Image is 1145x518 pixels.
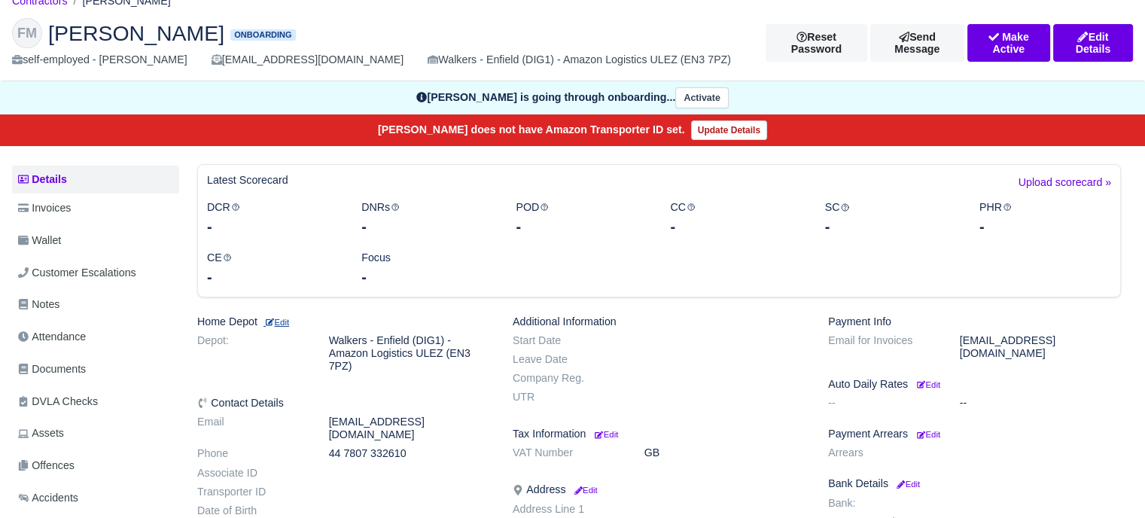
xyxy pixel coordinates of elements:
[186,416,318,441] dt: Email
[914,378,940,390] a: Edit
[817,397,949,410] dt: --
[318,416,501,441] dd: [EMAIL_ADDRESS][DOMAIN_NAME]
[186,447,318,460] dt: Phone
[595,430,618,439] small: Edit
[361,216,493,237] div: -
[350,249,504,288] div: Focus
[516,216,647,237] div: -
[817,497,949,510] dt: Bank:
[814,199,968,237] div: SC
[501,372,633,385] dt: Company Reg.
[263,315,289,328] a: Edit
[917,430,940,439] small: Edit
[12,355,179,384] a: Documents
[894,477,920,489] a: Edit
[18,264,136,282] span: Customer Escalations
[18,489,78,507] span: Accidents
[186,504,318,517] dt: Date of Birth
[513,315,805,328] h6: Additional Information
[1053,24,1133,62] a: Edit Details
[870,24,964,62] a: Send Message
[212,51,403,69] div: [EMAIL_ADDRESS][DOMAIN_NAME]
[12,193,179,223] a: Invoices
[12,258,179,288] a: Customer Escalations
[691,120,767,140] a: Update Details
[501,446,633,459] dt: VAT Number
[18,296,59,313] span: Notes
[12,290,179,319] a: Notes
[513,428,805,440] h6: Tax Information
[592,428,618,440] a: Edit
[230,29,295,41] span: Onboarding
[48,23,224,44] span: [PERSON_NAME]
[513,483,805,496] h6: Address
[12,322,179,352] a: Attendance
[350,199,504,237] div: DNRs
[633,446,817,459] dd: GB
[504,199,659,237] div: POD
[12,166,179,193] a: Details
[12,483,179,513] a: Accidents
[894,480,920,489] small: Edit
[12,387,179,416] a: DVLA Checks
[949,334,1132,360] dd: [EMAIL_ADDRESS][DOMAIN_NAME]
[1,6,1144,81] div: Faizan Mamoon
[207,267,339,288] div: -
[828,477,1121,490] h6: Bank Details
[207,216,339,237] div: -
[571,483,597,495] a: Edit
[1019,174,1111,199] a: Upload scorecard »
[501,353,633,366] dt: Leave Date
[18,393,98,410] span: DVLA Checks
[914,428,940,440] a: Edit
[18,232,61,249] span: Wallet
[18,457,75,474] span: Offences
[766,24,867,62] button: Reset Password
[18,328,86,346] span: Attendance
[186,486,318,498] dt: Transporter ID
[196,199,350,237] div: DCR
[318,334,501,373] dd: Walkers - Enfield (DIG1) - Amazon Logistics ULEZ (EN3 7PZ)
[12,419,179,448] a: Assets
[917,380,940,389] small: Edit
[949,397,1132,410] dd: --
[428,51,731,69] div: Walkers - Enfield (DIG1) - Amazon Logistics ULEZ (EN3 7PZ)
[659,199,813,237] div: CC
[825,216,957,237] div: -
[501,391,633,404] dt: UTR
[207,174,288,187] h6: Latest Scorecard
[186,334,318,373] dt: Depot:
[12,51,187,69] div: self-employed - [PERSON_NAME]
[263,318,289,327] small: Edit
[967,24,1050,62] button: Make Active
[186,467,318,480] dt: Associate ID
[501,334,633,347] dt: Start Date
[571,486,597,495] small: Edit
[670,216,802,237] div: -
[18,361,86,378] span: Documents
[12,226,179,255] a: Wallet
[1070,446,1145,518] iframe: Chat Widget
[18,200,71,217] span: Invoices
[828,428,1121,440] h6: Payment Arrears
[197,315,490,328] h6: Home Depot
[675,87,728,109] button: Activate
[817,446,949,459] dt: Arrears
[12,451,179,480] a: Offences
[196,249,350,288] div: CE
[979,216,1111,237] div: -
[968,199,1122,237] div: PHR
[18,425,64,442] span: Assets
[12,18,42,48] div: FM
[361,267,493,288] div: -
[817,334,949,360] dt: Email for Invoices
[501,503,633,516] dt: Address Line 1
[828,315,1121,328] h6: Payment Info
[318,447,501,460] dd: 44 7807 332610
[197,397,490,410] h6: Contact Details
[828,378,1121,391] h6: Auto Daily Rates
